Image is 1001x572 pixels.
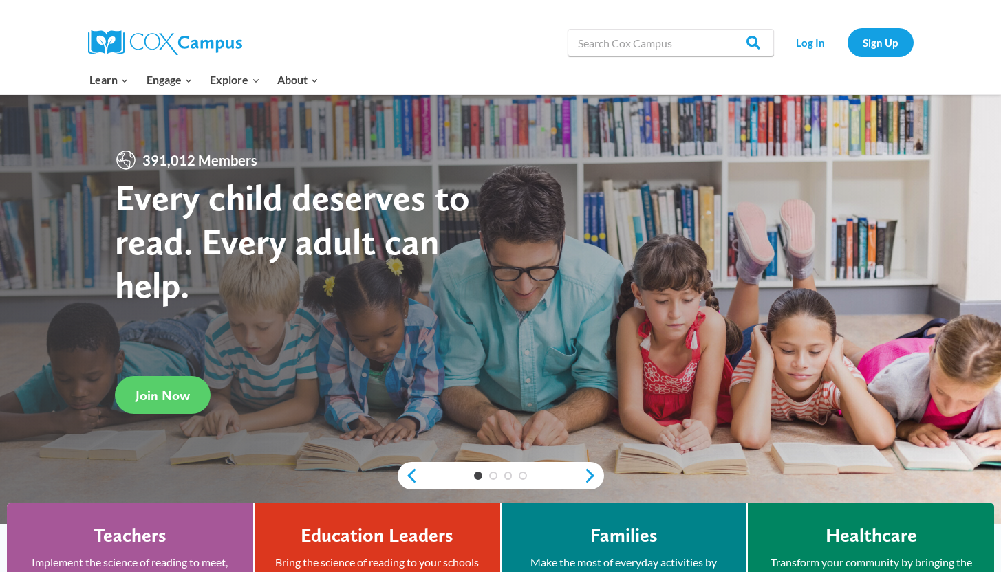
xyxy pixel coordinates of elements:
a: Sign Up [848,28,914,56]
input: Search Cox Campus [568,29,774,56]
img: Cox Campus [88,30,242,55]
a: 3 [504,472,513,480]
nav: Primary Navigation [81,65,327,94]
h4: Teachers [94,524,166,547]
a: 2 [489,472,497,480]
span: About [277,71,319,89]
span: Explore [210,71,259,89]
a: previous [398,467,418,484]
strong: Every child deserves to read. Every adult can help. [115,175,470,307]
h4: Healthcare [826,524,917,547]
a: Log In [781,28,841,56]
div: content slider buttons [398,462,604,489]
h4: Education Leaders [301,524,453,547]
a: 1 [474,472,482,480]
span: Learn [89,71,129,89]
a: 4 [519,472,527,480]
span: Join Now [136,387,190,404]
nav: Secondary Navigation [781,28,914,56]
span: Engage [147,71,193,89]
a: Join Now [115,376,211,414]
span: 391,012 Members [137,149,263,171]
h4: Families [590,524,658,547]
a: next [583,467,604,484]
